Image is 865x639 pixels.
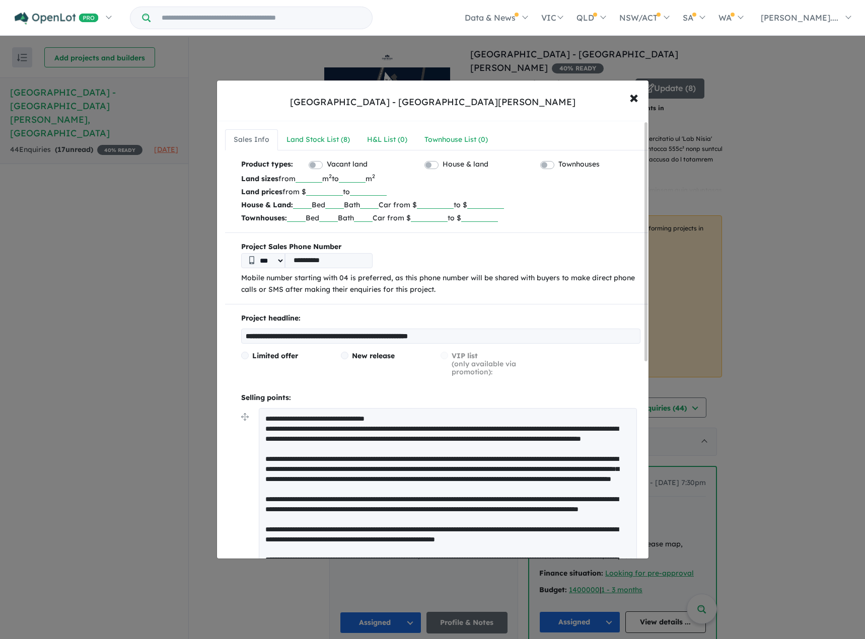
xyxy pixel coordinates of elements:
div: H&L List ( 0 ) [367,134,407,146]
span: [PERSON_NAME].... [761,13,838,23]
input: Try estate name, suburb, builder or developer [153,7,370,29]
span: New release [352,351,395,360]
span: × [629,86,638,108]
div: Townhouse List ( 0 ) [424,134,488,146]
label: Vacant land [327,158,368,171]
span: Limited offer [252,351,298,360]
img: Openlot PRO Logo White [15,12,99,25]
b: Land prices [241,187,282,196]
p: from m to m [241,172,640,185]
b: Project Sales Phone Number [241,241,640,253]
b: Land sizes [241,174,278,183]
p: Bed Bath Car from $ to $ [241,198,640,211]
label: House & land [443,158,488,171]
div: Land Stock List ( 8 ) [286,134,350,146]
p: Selling points: [241,392,640,404]
p: Project headline: [241,312,640,325]
sup: 2 [372,173,375,180]
img: Phone icon [249,256,254,264]
p: Bed Bath Car from $ to $ [241,211,640,224]
b: House & Land: [241,200,293,209]
p: Mobile number starting with 04 is preferred, as this phone number will be shared with buyers to m... [241,272,640,296]
img: drag.svg [241,413,249,421]
p: from $ to [241,185,640,198]
div: [GEOGRAPHIC_DATA] - [GEOGRAPHIC_DATA][PERSON_NAME] [290,96,575,109]
b: Townhouses: [241,213,287,222]
b: Product types: [241,158,293,172]
div: Sales Info [234,134,269,146]
sup: 2 [329,173,332,180]
label: Townhouses [558,158,600,171]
